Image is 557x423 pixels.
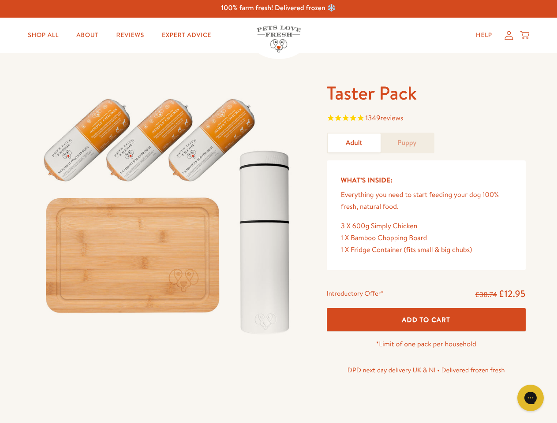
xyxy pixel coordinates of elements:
[327,308,526,331] button: Add To Cart
[327,81,526,105] h1: Taster Pack
[380,113,403,123] span: reviews
[475,290,497,300] s: £38.74
[499,287,526,300] span: £12.95
[341,189,512,213] p: Everything you need to start feeding your dog 100% fresh, natural food.
[327,338,526,350] p: *Limit of one pack per household
[109,26,151,44] a: Reviews
[155,26,218,44] a: Expert Advice
[513,382,548,414] iframe: Gorgias live chat messenger
[381,134,434,152] a: Puppy
[328,134,381,152] a: Adult
[69,26,105,44] a: About
[327,364,526,376] p: DPD next day delivery UK & NI • Delivered frozen fresh
[341,174,512,186] h5: What’s Inside:
[257,26,301,52] img: Pets Love Fresh
[402,315,450,324] span: Add To Cart
[21,26,66,44] a: Shop All
[327,112,526,126] span: Rated 4.8 out of 5 stars 1349 reviews
[341,220,512,232] div: 3 X 600g Simply Chicken
[327,288,384,301] div: Introductory Offer*
[366,113,403,123] span: 1349 reviews
[32,81,306,344] img: Taster Pack - Adult
[469,26,499,44] a: Help
[341,233,427,243] span: 1 X Bamboo Chopping Board
[341,244,512,256] div: 1 X Fridge Container (fits small & big chubs)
